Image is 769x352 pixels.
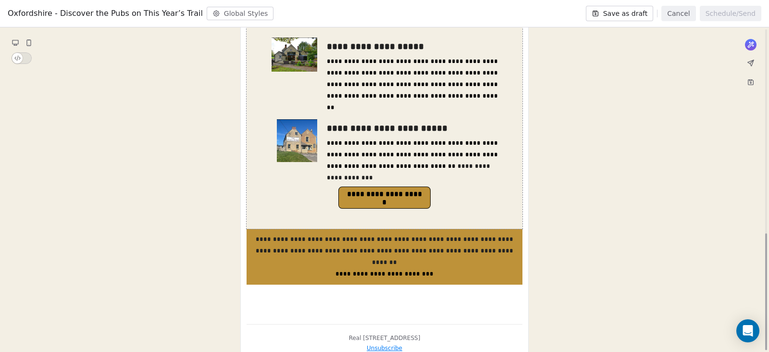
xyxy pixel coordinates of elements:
button: Schedule/Send [700,6,761,21]
button: Cancel [661,6,695,21]
div: Open Intercom Messenger [736,319,759,342]
button: Global Styles [207,7,274,20]
button: Save as draft [586,6,654,21]
span: Oxfordshire - Discover the Pubs on This Year’s Trail [8,8,203,19]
